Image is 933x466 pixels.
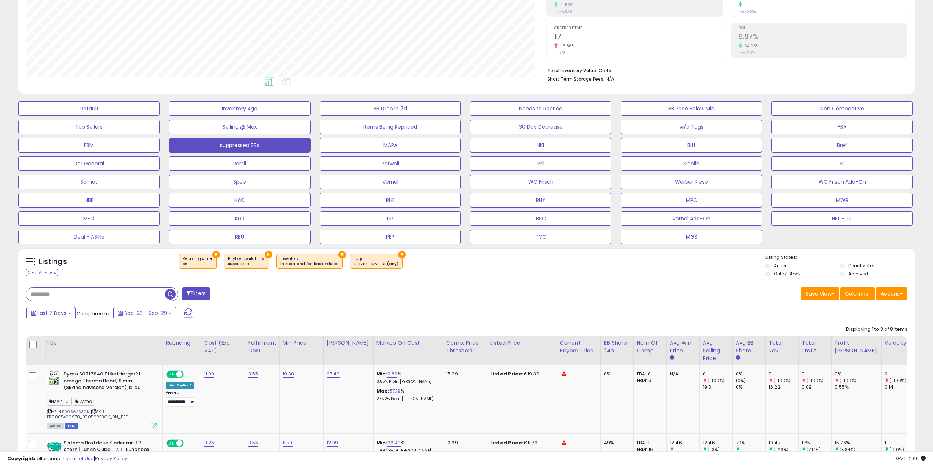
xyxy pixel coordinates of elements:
[739,51,756,55] small: Prev: 6.07%
[840,378,856,384] small: (-100%)
[376,396,437,401] p: 27.52% Profit [PERSON_NAME]
[840,287,875,300] button: Columns
[376,440,437,453] div: %
[547,67,597,74] b: Total Inventory Value:
[470,193,611,208] button: RHY
[703,384,732,390] div: 19.3
[169,138,311,153] button: suppressed BBs
[742,43,759,49] small: 64.25%
[18,156,160,171] button: Der General
[376,370,387,377] b: Min:
[166,339,198,347] div: Repricing
[228,261,265,267] div: suppressed
[183,261,213,267] div: on
[7,455,34,462] strong: Copyright
[47,409,128,420] span: | SKU: PR0005466978_B0056233GK_0N_FPD
[835,384,881,390] div: 0.55%
[604,440,628,446] div: 49%
[606,76,614,82] span: N/A
[169,193,311,208] button: HAC
[228,256,265,267] span: Buybox availability :
[769,440,798,446] div: 10.47
[63,371,153,393] b: Dymo S0717940 Etikettierger?t omega Thermo Band, 9 mm (Skandinavische Version), blau
[169,175,311,189] button: Spee
[774,271,801,277] label: Out of Stock
[320,175,461,189] button: Vernel
[739,33,907,43] h2: 9.97%
[621,230,762,244] button: MGS
[637,371,661,377] div: FBA: 0
[63,455,94,462] a: Terms of Use
[736,384,765,390] div: 0%
[621,211,762,226] button: Vernel Add-On
[327,439,338,447] a: 12.99
[376,371,437,384] div: %
[280,256,339,267] span: Inventory :
[848,271,868,277] label: Archived
[703,440,732,446] div: 12.46
[771,156,913,171] button: Sil
[554,26,723,30] span: Ordered Items
[885,384,914,390] div: 0.14
[77,310,110,317] span: Compared to:
[771,193,913,208] button: MWR
[248,370,258,378] a: 3.55
[166,390,195,407] div: Preset:
[670,339,697,355] div: Avg Win Price
[670,355,674,361] small: Avg Win Price.
[320,211,461,226] button: LIP
[18,211,160,226] button: MFO
[801,287,839,300] button: Save View
[703,371,732,377] div: 0
[47,423,64,429] span: All listings currently available for purchase on Amazon
[739,10,756,14] small: Prev: 0.00%
[204,339,242,355] div: Cost (Exc. VAT)
[376,379,437,384] p: 0.55% Profit [PERSON_NAME]
[621,175,762,189] button: Weißer Riese
[637,440,661,446] div: FBA: 1
[18,120,160,134] button: Top Sellers
[446,371,481,377] div: 15.29
[769,339,796,355] div: Total Rev.
[604,371,628,377] div: 0%
[327,339,370,347] div: [PERSON_NAME]
[885,339,911,347] div: Velocity
[47,371,62,385] img: 41BYcsdBsCL._SL40_.jpg
[876,287,907,300] button: Actions
[283,370,294,378] a: 19.30
[703,339,730,362] div: Avg Selling Price
[124,309,167,317] span: Sep-23 - Sep-29
[765,254,915,261] p: Listing States:
[47,397,72,406] span: MAP-DE
[389,388,401,395] a: 57.19
[845,290,868,297] span: Columns
[446,339,484,355] div: Comp. Price Threshold
[769,371,798,377] div: 0
[283,339,320,347] div: Min Price
[182,287,210,300] button: Filters
[167,371,176,378] span: ON
[338,251,346,258] button: ×
[490,371,551,377] div: €19.30
[320,156,461,171] button: Perwoll
[167,440,176,446] span: ON
[387,439,401,447] a: 36.43
[604,339,631,355] div: BB Share 24h.
[62,409,89,415] a: B0056233GK
[26,307,76,319] button: Last 7 Days
[376,439,387,446] b: Min:
[183,440,194,446] span: OFF
[802,371,831,377] div: 0
[554,33,723,43] h2: 17
[771,138,913,153] button: Bref
[621,101,762,116] button: BB Price Below Min
[446,440,481,446] div: 10.69
[885,440,914,446] div: 1
[848,263,876,269] label: Deactivated
[736,371,765,377] div: 0%
[736,378,746,384] small: (0%)
[802,384,831,390] div: 0.09
[45,339,159,347] div: Title
[736,355,740,361] small: Avg BB Share.
[637,377,661,384] div: FBM: 3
